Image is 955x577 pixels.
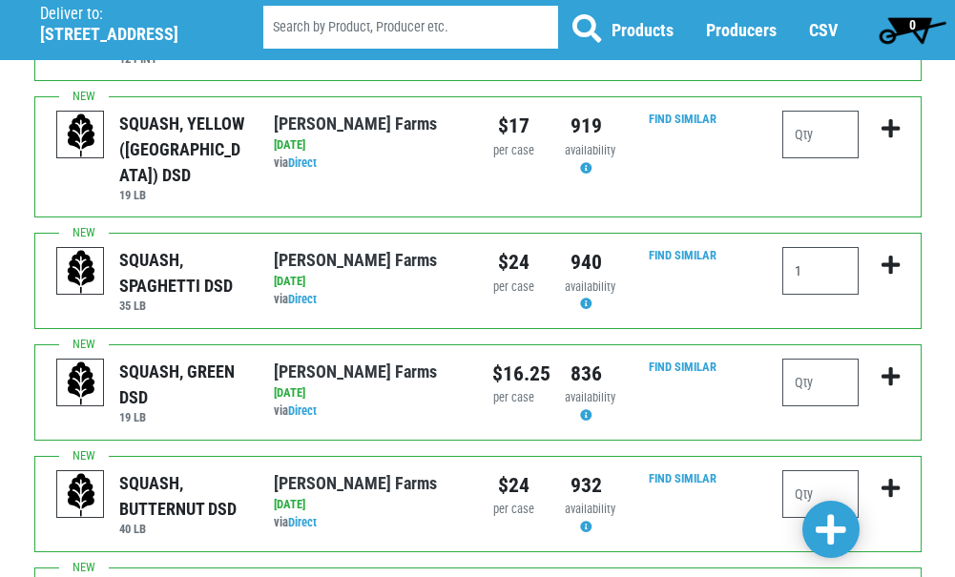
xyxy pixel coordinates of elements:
div: SQUASH, GREEN DSD [119,359,245,410]
span: availability [565,279,615,294]
a: Direct [288,403,317,418]
a: CSV [809,20,838,40]
div: SQUASH, BUTTERNUT DSD [119,470,245,522]
a: [PERSON_NAME] Farms [274,473,437,493]
input: Qty [782,111,859,158]
h6: 19 LB [119,410,245,424]
h5: [STREET_ADDRESS] [40,24,215,45]
p: Deliver to: [40,5,215,24]
div: $24 [492,247,536,278]
a: [PERSON_NAME] Farms [274,361,437,381]
a: Direct [288,515,317,529]
div: SQUASH, YELLOW ([GEOGRAPHIC_DATA]) DSD [119,111,245,188]
h6: 19 LB [119,188,245,202]
div: 932 [565,470,609,501]
a: Find Similar [649,112,716,126]
div: via [274,402,463,421]
a: Direct [288,155,317,170]
a: Find Similar [649,360,716,374]
div: 940 [565,247,609,278]
div: via [274,514,463,532]
img: placeholder-variety-43d6402dacf2d531de610a020419775a.svg [57,112,105,159]
div: per case [492,278,536,297]
span: availability [565,390,615,404]
a: 0 [870,10,955,49]
img: placeholder-variety-43d6402dacf2d531de610a020419775a.svg [57,248,105,296]
div: per case [492,501,536,519]
div: $17 [492,111,536,141]
div: [DATE] [274,384,463,402]
div: [DATE] [274,496,463,514]
div: per case [492,142,536,160]
h6: 35 LB [119,299,245,313]
div: 919 [565,111,609,141]
input: Qty [782,247,859,295]
span: availability [565,143,615,157]
div: $24 [492,470,536,501]
div: [DATE] [274,273,463,291]
img: placeholder-variety-43d6402dacf2d531de610a020419775a.svg [57,360,105,407]
div: via [274,291,463,309]
div: $16.25 [492,359,536,389]
input: Search by Product, Producer etc. [263,6,558,49]
a: Find Similar [649,471,716,485]
a: [PERSON_NAME] Farms [274,250,437,270]
div: per case [492,389,536,407]
a: Direct [288,292,317,306]
div: SQUASH, SPAGHETTI DSD [119,247,245,299]
span: availability [565,502,615,516]
h6: 40 LB [119,522,245,536]
a: Products [612,20,674,40]
div: via [274,155,463,173]
a: [PERSON_NAME] Farms [274,113,437,134]
img: placeholder-variety-43d6402dacf2d531de610a020419775a.svg [57,471,105,519]
span: 0 [909,17,916,32]
a: Producers [706,20,777,40]
input: Qty [782,470,859,518]
div: 836 [565,359,609,389]
div: [DATE] [274,136,463,155]
a: Find Similar [649,248,716,262]
input: Qty [782,359,859,406]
